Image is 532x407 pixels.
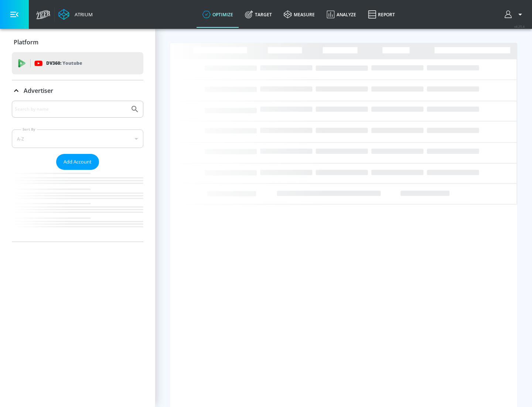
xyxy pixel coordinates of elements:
[58,9,93,20] a: Atrium
[72,11,93,18] div: Atrium
[15,104,127,114] input: Search by name
[278,1,321,28] a: measure
[21,127,37,132] label: Sort By
[514,24,525,28] span: v 4.25.4
[62,59,82,67] p: Youtube
[12,129,143,148] div: A-Z
[14,38,38,46] p: Platform
[239,1,278,28] a: Target
[12,101,143,242] div: Advertiser
[197,1,239,28] a: optimize
[321,1,362,28] a: Analyze
[24,87,53,95] p: Advertiser
[12,80,143,101] div: Advertiser
[56,154,99,170] button: Add Account
[12,32,143,53] div: Platform
[12,170,143,242] nav: list of Advertiser
[46,59,82,67] p: DV360:
[12,52,143,74] div: DV360: Youtube
[64,158,92,166] span: Add Account
[362,1,401,28] a: Report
